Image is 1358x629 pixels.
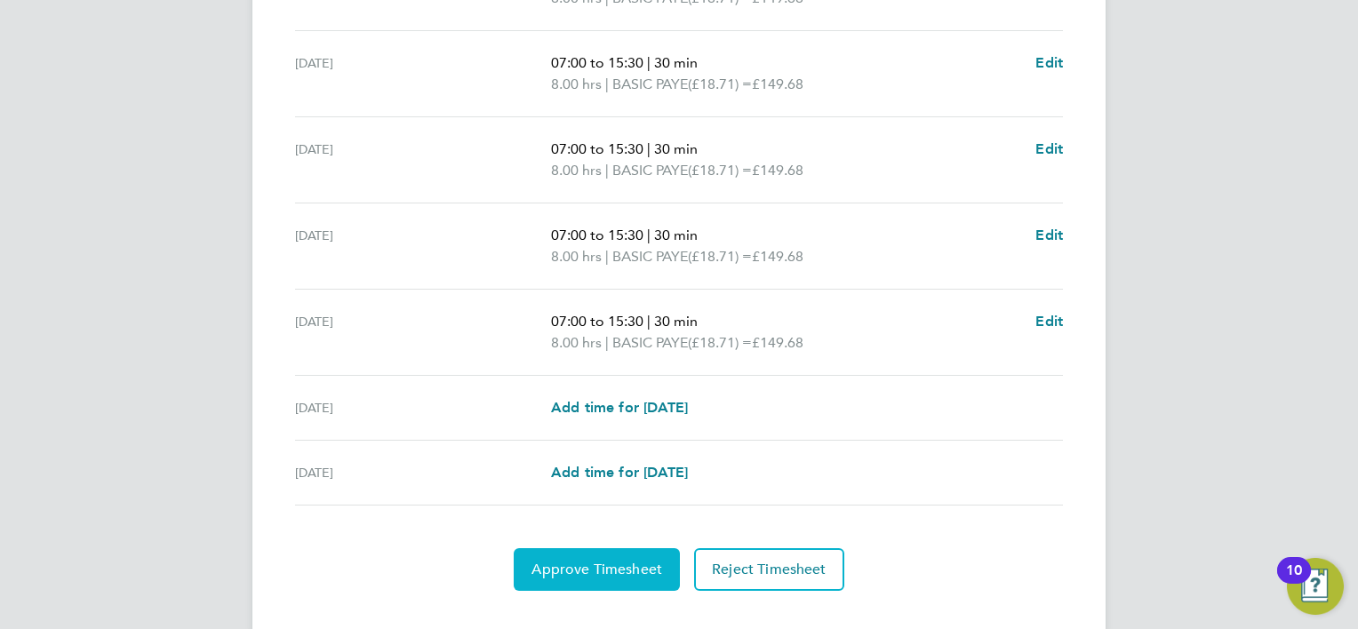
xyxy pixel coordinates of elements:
span: 8.00 hrs [551,334,602,351]
div: [DATE] [295,225,551,267]
span: Add time for [DATE] [551,464,688,481]
span: (£18.71) = [688,334,752,351]
span: | [605,248,609,265]
a: Add time for [DATE] [551,397,688,418]
a: Add time for [DATE] [551,462,688,483]
a: Edit [1035,311,1063,332]
span: (£18.71) = [688,248,752,265]
div: 10 [1286,570,1302,593]
span: 8.00 hrs [551,248,602,265]
div: [DATE] [295,462,551,483]
span: Edit [1035,313,1063,330]
span: Edit [1035,140,1063,157]
a: Edit [1035,52,1063,74]
span: Approve Timesheet [531,561,662,578]
span: Edit [1035,54,1063,71]
span: £149.68 [752,76,803,92]
span: 07:00 to 15:30 [551,227,643,243]
span: 8.00 hrs [551,76,602,92]
span: 07:00 to 15:30 [551,140,643,157]
span: (£18.71) = [688,76,752,92]
span: | [647,313,651,330]
button: Approve Timesheet [514,548,680,591]
span: | [647,227,651,243]
button: Reject Timesheet [694,548,844,591]
span: BASIC PAYE [612,160,688,181]
span: BASIC PAYE [612,246,688,267]
span: 30 min [654,54,698,71]
span: | [605,334,609,351]
span: £149.68 [752,248,803,265]
span: £149.68 [752,334,803,351]
a: Edit [1035,225,1063,246]
span: 8.00 hrs [551,162,602,179]
button: Open Resource Center, 10 new notifications [1287,558,1344,615]
span: | [647,140,651,157]
div: [DATE] [295,52,551,95]
span: | [605,162,609,179]
a: Edit [1035,139,1063,160]
div: [DATE] [295,397,551,418]
span: | [647,54,651,71]
span: BASIC PAYE [612,332,688,354]
span: 30 min [654,313,698,330]
span: £149.68 [752,162,803,179]
span: 30 min [654,227,698,243]
span: 07:00 to 15:30 [551,313,643,330]
span: BASIC PAYE [612,74,688,95]
span: Edit [1035,227,1063,243]
div: [DATE] [295,311,551,354]
span: | [605,76,609,92]
span: Add time for [DATE] [551,399,688,416]
span: (£18.71) = [688,162,752,179]
div: [DATE] [295,139,551,181]
span: 30 min [654,140,698,157]
span: 07:00 to 15:30 [551,54,643,71]
span: Reject Timesheet [712,561,827,578]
